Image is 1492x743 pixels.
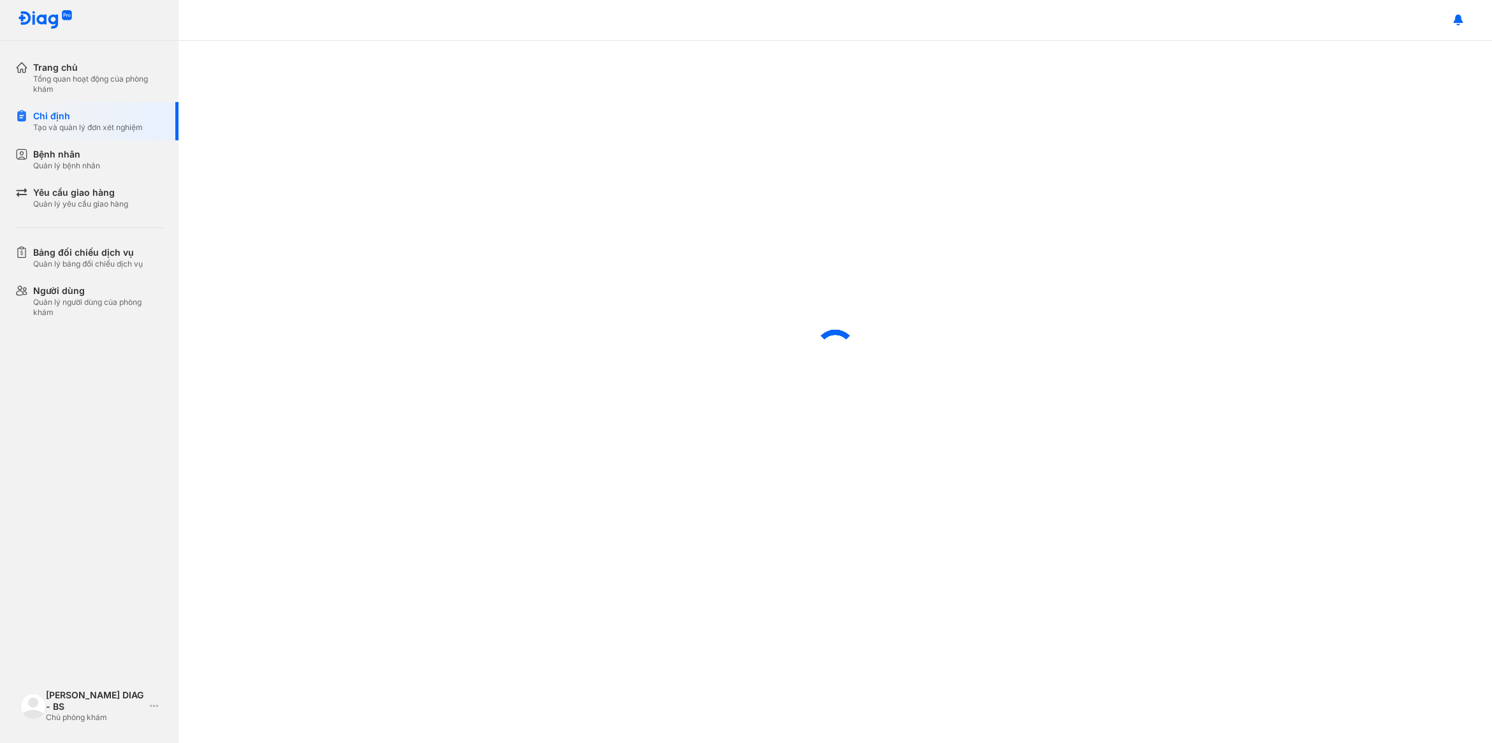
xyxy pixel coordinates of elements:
div: Tạo và quản lý đơn xét nghiệm [33,122,143,133]
div: [PERSON_NAME] DIAG - BS [46,689,145,712]
div: Quản lý bảng đối chiếu dịch vụ [33,259,143,269]
div: Yêu cầu giao hàng [33,186,128,199]
div: Bệnh nhân [33,148,100,161]
div: Quản lý người dùng của phòng khám [33,297,163,318]
div: Quản lý bệnh nhân [33,161,100,171]
div: Trang chủ [33,61,163,74]
div: Quản lý yêu cầu giao hàng [33,199,128,209]
div: Chỉ định [33,110,143,122]
div: Chủ phòng khám [46,712,145,723]
div: Bảng đối chiếu dịch vụ [33,246,143,259]
img: logo [18,10,73,30]
div: Tổng quan hoạt động của phòng khám [33,74,163,94]
div: Người dùng [33,284,163,297]
img: logo [20,693,46,719]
